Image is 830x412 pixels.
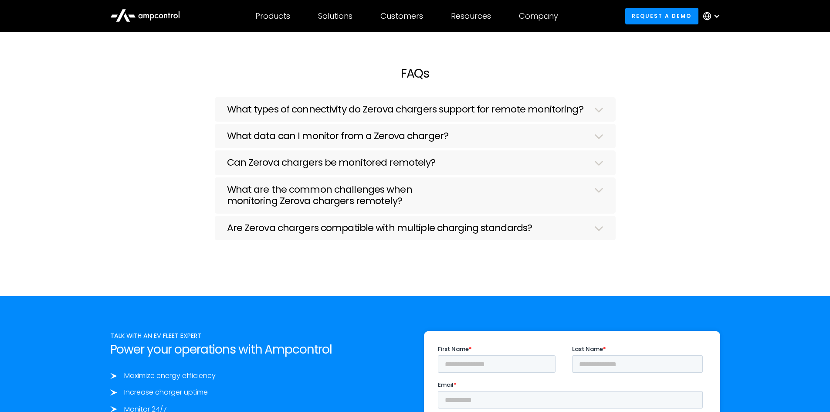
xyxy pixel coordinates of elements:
img: Dropdown Arrow [594,107,603,112]
div: Products [255,11,290,21]
div: Solutions [318,11,352,21]
h2: Power your operations with Ampcontrol [110,342,407,357]
h3: What types of connectivity do Zerova chargers support for remote monitoring? [227,104,583,115]
h3: Are Zerova chargers compatible with multiple charging standards? [227,222,532,234]
div: Customers [380,11,423,21]
img: Dropdown Arrow [594,187,603,193]
h2: FAQs [110,66,720,81]
div: Company [519,11,558,21]
div: Increase charger uptime [124,388,208,397]
div: Resources [451,11,491,21]
img: Dropdown Arrow [594,134,603,139]
div: TALK WITH AN EV FLEET EXPERT [110,331,407,340]
img: Dropdown Arrow [594,226,603,231]
h3: What data can I monitor from a Zerova charger? [227,130,449,142]
h3: What are the common challenges when monitoring Zerova chargers remotely? [227,184,584,207]
div: Maximize energy efficiency [124,371,216,381]
img: Dropdown Arrow [594,160,603,166]
h3: Can Zerova chargers be monitored remotely? [227,157,436,168]
a: Request a demo [625,8,698,24]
